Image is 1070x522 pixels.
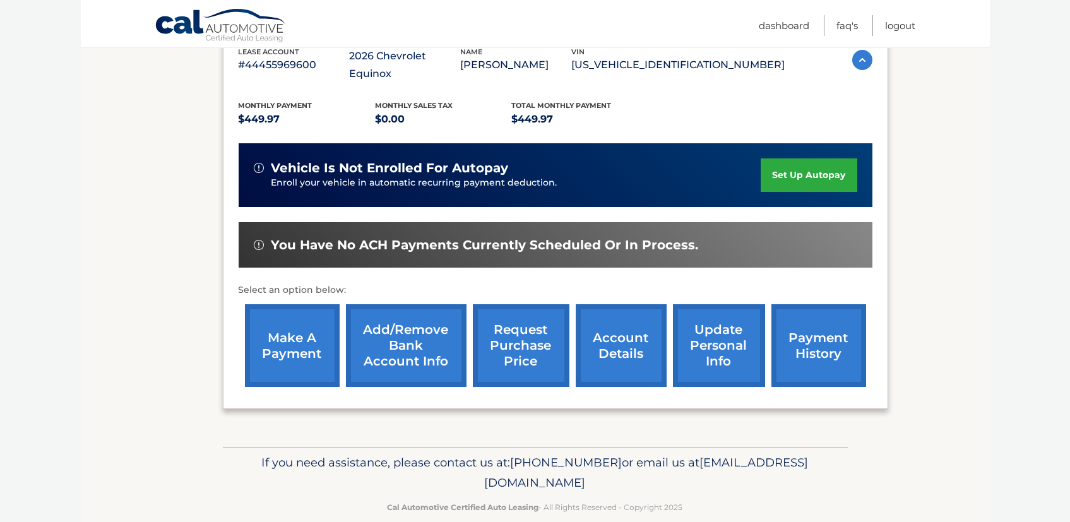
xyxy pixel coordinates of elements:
[771,304,866,387] a: payment history
[473,304,569,387] a: request purchase price
[245,304,340,387] a: make a payment
[239,101,312,110] span: Monthly Payment
[461,47,483,56] span: name
[239,47,300,56] span: lease account
[155,8,287,45] a: Cal Automotive
[673,304,765,387] a: update personal info
[254,240,264,250] img: alert-white.svg
[512,101,612,110] span: Total Monthly Payment
[271,176,761,190] p: Enroll your vehicle in automatic recurring payment deduction.
[485,455,809,490] span: [EMAIL_ADDRESS][DOMAIN_NAME]
[346,304,467,387] a: Add/Remove bank account info
[852,50,872,70] img: accordion-active.svg
[350,47,461,83] p: 2026 Chevrolet Equinox
[231,501,840,514] p: - All Rights Reserved - Copyright 2025
[512,110,649,128] p: $449.97
[271,160,509,176] span: vehicle is not enrolled for autopay
[254,163,264,173] img: alert-white.svg
[572,47,585,56] span: vin
[388,502,539,512] strong: Cal Automotive Certified Auto Leasing
[511,455,622,470] span: [PHONE_NUMBER]
[239,56,350,74] p: #44455969600
[837,15,859,36] a: FAQ's
[886,15,916,36] a: Logout
[761,158,857,192] a: set up autopay
[759,15,810,36] a: Dashboard
[375,101,453,110] span: Monthly sales Tax
[239,110,376,128] p: $449.97
[461,56,572,74] p: [PERSON_NAME]
[375,110,512,128] p: $0.00
[271,237,699,253] span: You have no ACH payments currently scheduled or in process.
[572,56,785,74] p: [US_VEHICLE_IDENTIFICATION_NUMBER]
[239,283,872,298] p: Select an option below:
[231,453,840,493] p: If you need assistance, please contact us at: or email us at
[576,304,667,387] a: account details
